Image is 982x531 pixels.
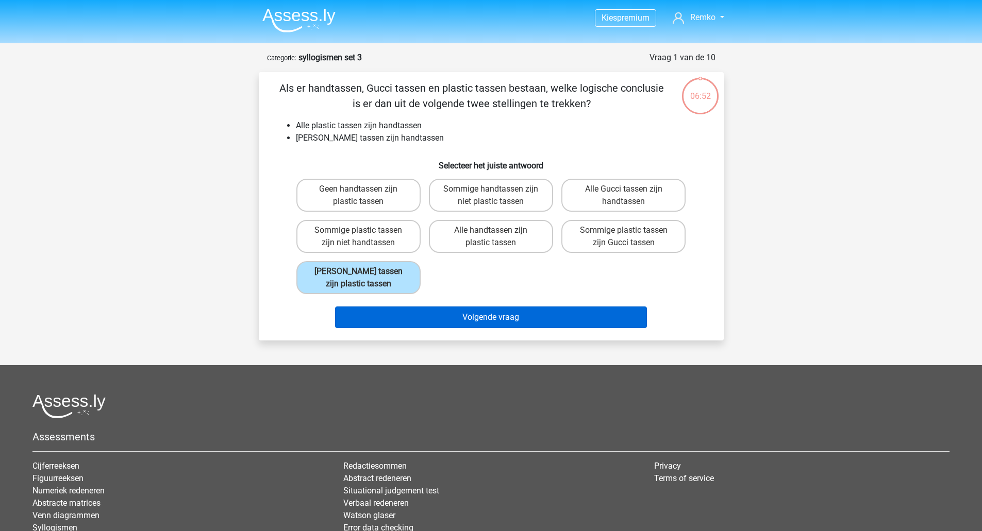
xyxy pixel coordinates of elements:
h6: Selecteer het juiste antwoord [275,152,707,170]
label: Geen handtassen zijn plastic tassen [296,179,421,212]
h5: Assessments [32,431,950,443]
label: Sommige plastic tassen zijn niet handtassen [296,220,421,253]
a: Watson glaser [343,510,395,520]
a: Situational judgement test [343,486,439,495]
span: Kies [602,13,617,23]
label: Sommige plastic tassen zijn Gucci tassen [561,220,686,253]
span: premium [617,13,650,23]
a: Kiespremium [595,11,656,25]
a: Abstract redeneren [343,473,411,483]
a: Figuurreeksen [32,473,84,483]
button: Volgende vraag [335,306,647,328]
label: Sommige handtassen zijn niet plastic tassen [429,179,553,212]
a: Remko [669,11,728,24]
a: Venn diagrammen [32,510,99,520]
label: Alle Gucci tassen zijn handtassen [561,179,686,212]
label: Alle handtassen zijn plastic tassen [429,220,553,253]
label: [PERSON_NAME] tassen zijn plastic tassen [296,261,421,294]
a: Cijferreeksen [32,461,79,471]
img: Assessly [262,8,336,32]
li: Alle plastic tassen zijn handtassen [296,119,707,132]
a: Redactiesommen [343,461,407,471]
img: Assessly logo [32,394,106,418]
a: Numeriek redeneren [32,486,105,495]
strong: syllogismen set 3 [298,53,362,62]
span: Remko [690,12,715,22]
div: 06:52 [681,77,720,102]
a: Abstracte matrices [32,498,101,508]
li: [PERSON_NAME] tassen zijn handtassen [296,132,707,144]
p: Als er handtassen, Gucci tassen en plastic tassen bestaan, welke logische conclusie is er dan uit... [275,80,669,111]
a: Terms of service [654,473,714,483]
div: Vraag 1 van de 10 [650,52,715,64]
small: Categorie: [267,54,296,62]
a: Privacy [654,461,681,471]
a: Verbaal redeneren [343,498,409,508]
